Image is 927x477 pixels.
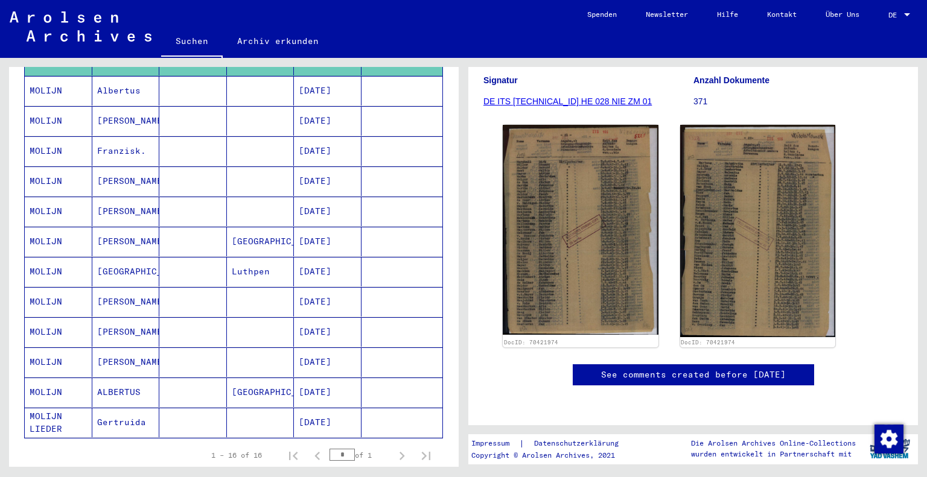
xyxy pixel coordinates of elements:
mat-cell: MOLIJN [25,197,92,226]
a: Suchen [161,27,223,58]
mat-cell: [PERSON_NAME] [92,347,160,377]
p: Copyright © Arolsen Archives, 2021 [471,450,633,461]
mat-cell: [DATE] [294,76,362,106]
a: See comments created before [DATE] [601,368,786,381]
mat-cell: MOLIJN [25,377,92,407]
b: Anzahl Dokumente [693,75,769,85]
p: Die Arolsen Archives Online-Collections [691,438,856,449]
mat-cell: [DATE] [294,317,362,347]
mat-cell: [DATE] [294,227,362,256]
mat-cell: [DATE] [294,377,362,407]
b: Signatur [483,75,518,85]
span: DE [888,11,902,19]
mat-cell: Luthpen [227,257,295,286]
mat-cell: [GEOGRAPHIC_DATA] [227,227,295,256]
mat-cell: MOLIJN [25,257,92,286]
mat-cell: [DATE] [294,136,362,166]
mat-cell: [PERSON_NAME] [92,166,160,196]
mat-cell: MOLIJN [25,166,92,196]
mat-cell: [PERSON_NAME] [92,317,160,347]
mat-cell: [PERSON_NAME] [92,287,160,317]
mat-cell: MOLIJN [25,317,92,347]
mat-cell: MOLIJN [25,347,92,377]
a: Archiv erkunden [223,27,333,55]
mat-cell: [GEOGRAPHIC_DATA] [227,377,295,407]
mat-cell: Albertus [92,76,160,106]
mat-cell: [GEOGRAPHIC_DATA] [92,257,160,286]
mat-cell: [DATE] [294,166,362,196]
mat-cell: Gertruida [92,408,160,437]
div: | [471,437,633,450]
p: wurden entwickelt in Partnerschaft mit [691,449,856,460]
mat-cell: [DATE] [294,287,362,317]
img: 002.jpg [680,125,836,337]
a: DocID: 70421974 [681,339,735,346]
mat-cell: [DATE] [294,257,362,286]
mat-cell: ALBERTUS [92,377,160,407]
mat-cell: [DATE] [294,106,362,136]
mat-cell: MOLIJN [25,227,92,256]
img: yv_logo.png [867,434,913,464]
button: Last page [414,443,438,467]
div: 1 – 16 of 16 [211,450,262,461]
a: DocID: 70421974 [504,339,558,346]
img: 001.jpg [503,125,658,335]
mat-cell: MOLIJN [25,76,92,106]
mat-cell: [PERSON_NAME] [92,227,160,256]
mat-cell: [PERSON_NAME] [92,106,160,136]
a: DE ITS [TECHNICAL_ID] HE 028 NIE ZM 01 [483,96,652,106]
a: Datenschutzerklärung [524,437,633,450]
mat-cell: MOLIJN [25,287,92,317]
img: Arolsen_neg.svg [10,11,151,42]
mat-cell: MOLIJN [25,136,92,166]
p: 371 [693,95,903,108]
div: of 1 [330,449,390,461]
mat-cell: Franzisk. [92,136,160,166]
mat-cell: [PERSON_NAME] [92,197,160,226]
button: Next page [390,443,414,467]
mat-cell: [DATE] [294,197,362,226]
mat-cell: MOLIJN [25,106,92,136]
button: Previous page [305,443,330,467]
a: Impressum [471,437,519,450]
button: First page [281,443,305,467]
mat-cell: [DATE] [294,408,362,437]
mat-cell: [DATE] [294,347,362,377]
img: Zustimmung ändern [874,425,903,453]
mat-cell: MOLIJN LIEDER [25,408,92,437]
